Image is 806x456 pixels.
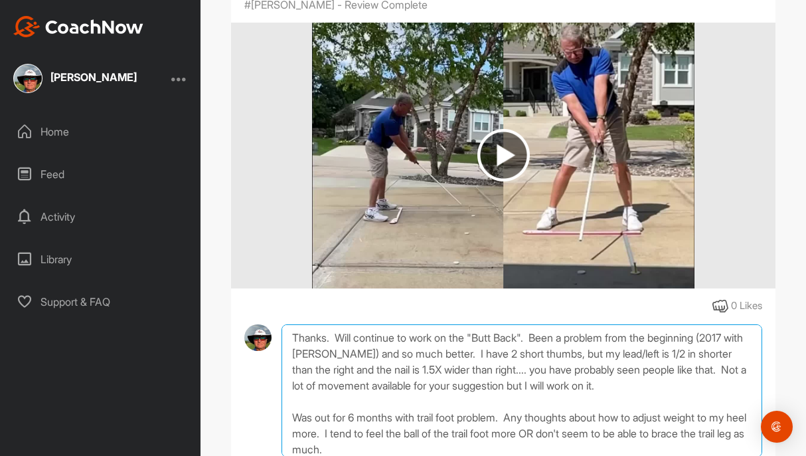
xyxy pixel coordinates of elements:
[7,285,195,318] div: Support & FAQ
[50,72,137,82] div: [PERSON_NAME]
[13,16,143,37] img: CoachNow
[7,115,195,148] div: Home
[7,243,195,276] div: Library
[761,411,793,443] div: Open Intercom Messenger
[312,23,694,288] img: media
[7,158,195,191] div: Feed
[731,298,762,314] div: 0 Likes
[477,129,530,181] img: play
[7,200,195,233] div: Activity
[13,64,42,93] img: square_6818ad54340b72342714ed23ed47b718.jpg
[244,324,272,352] img: avatar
